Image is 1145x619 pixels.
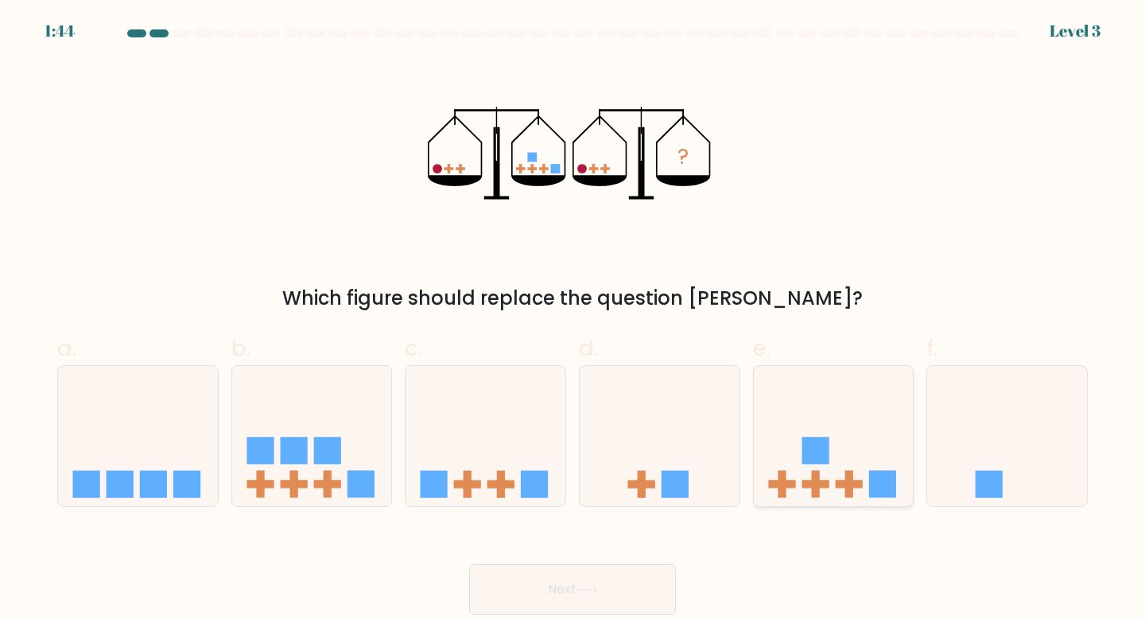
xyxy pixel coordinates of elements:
[57,333,76,364] span: a.
[469,564,676,615] button: Next
[926,333,937,364] span: f.
[677,141,689,172] tspan: ?
[753,333,770,364] span: e.
[579,333,598,364] span: d.
[405,333,422,364] span: c.
[67,284,1078,313] div: Which figure should replace the question [PERSON_NAME]?
[1050,19,1100,43] div: Level 3
[231,333,250,364] span: b.
[45,19,75,43] div: 1:44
